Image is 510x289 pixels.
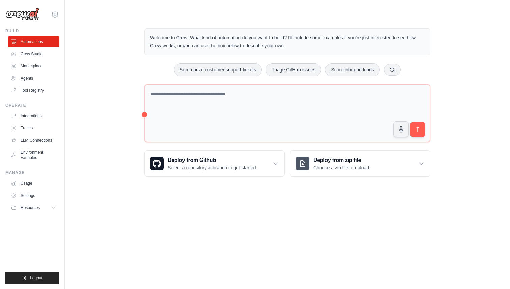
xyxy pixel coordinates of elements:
[8,85,59,96] a: Tool Registry
[8,135,59,146] a: LLM Connections
[8,178,59,189] a: Usage
[5,272,59,284] button: Logout
[5,103,59,108] div: Operate
[5,28,59,34] div: Build
[8,123,59,134] a: Traces
[168,156,257,164] h3: Deploy from Github
[8,49,59,59] a: Crew Studio
[21,205,40,210] span: Resources
[5,170,59,175] div: Manage
[8,111,59,121] a: Integrations
[8,36,59,47] a: Automations
[168,164,257,171] p: Select a repository & branch to get started.
[325,63,380,76] button: Score inbound leads
[174,63,262,76] button: Summarize customer support tickets
[5,8,39,21] img: Logo
[8,190,59,201] a: Settings
[150,34,425,50] p: Welcome to Crew! What kind of automation do you want to build? I'll include some examples if you'...
[313,164,370,171] p: Choose a zip file to upload.
[8,147,59,163] a: Environment Variables
[476,257,510,289] iframe: Chat Widget
[8,73,59,84] a: Agents
[30,275,42,281] span: Logout
[266,63,321,76] button: Triage GitHub issues
[8,202,59,213] button: Resources
[8,61,59,71] a: Marketplace
[313,156,370,164] h3: Deploy from zip file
